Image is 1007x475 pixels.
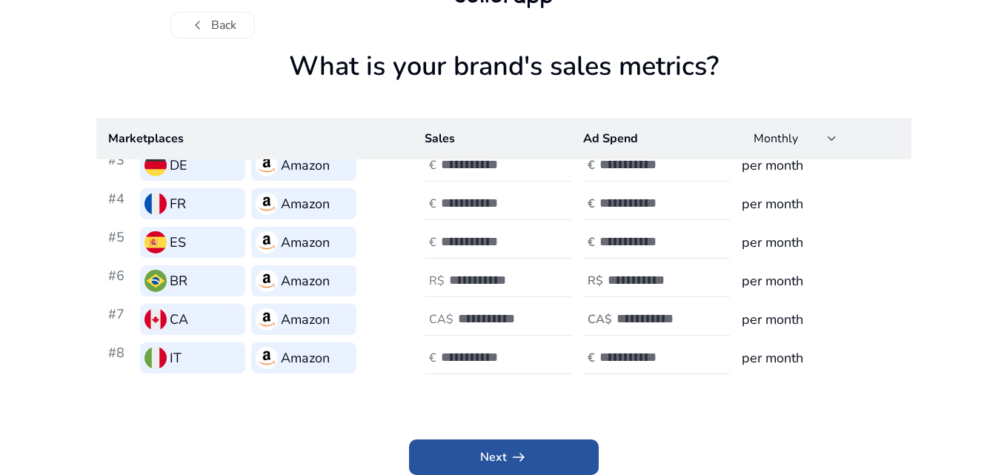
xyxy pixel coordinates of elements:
[170,232,186,253] h3: ES
[108,150,134,181] h3: #3
[429,159,436,173] h4: €
[108,342,134,373] h3: #8
[281,309,330,330] h3: Amazon
[281,348,330,368] h3: Amazon
[189,16,207,34] span: chevron_left
[108,265,134,296] h3: #6
[108,304,134,335] h3: #7
[742,193,899,214] h3: per month
[144,347,167,369] img: it.svg
[170,155,187,176] h3: DE
[413,118,571,159] th: Sales
[281,232,330,253] h3: Amazon
[480,448,528,466] span: Next
[429,197,436,211] h4: €
[588,159,595,173] h4: €
[571,118,730,159] th: Ad Spend
[429,313,453,327] h4: CA$
[742,155,899,176] h3: per month
[510,448,528,466] span: arrow_right_alt
[144,270,167,292] img: br.svg
[588,274,603,288] h4: R$
[170,309,188,330] h3: CA
[429,274,445,288] h4: R$
[144,193,167,215] img: fr.svg
[588,197,595,211] h4: €
[170,348,182,368] h3: IT
[754,130,798,147] span: Monthly
[96,50,911,118] h1: What is your brand's sales metrics?
[144,231,167,253] img: es.svg
[742,348,899,368] h3: per month
[170,270,187,291] h3: BR
[742,309,899,330] h3: per month
[144,308,167,330] img: ca.svg
[742,270,899,291] h3: per month
[96,118,413,159] th: Marketplaces
[588,236,595,250] h4: €
[588,351,595,365] h4: €
[144,154,167,176] img: de.svg
[281,155,330,176] h3: Amazon
[281,270,330,291] h3: Amazon
[281,193,330,214] h3: Amazon
[429,236,436,250] h4: €
[108,227,134,258] h3: #5
[170,193,186,214] h3: FR
[429,351,436,365] h4: €
[742,232,899,253] h3: per month
[108,188,134,219] h3: #4
[409,439,599,475] button: Nextarrow_right_alt
[170,12,255,39] button: chevron_leftBack
[588,313,612,327] h4: CA$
